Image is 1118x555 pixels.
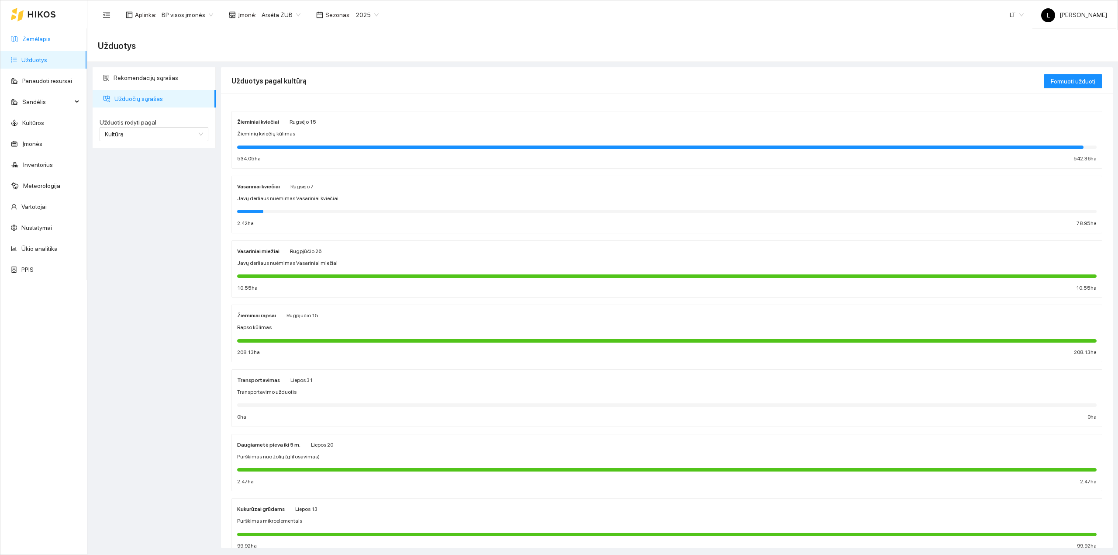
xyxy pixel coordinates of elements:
[1076,284,1097,292] span: 10.55 ha
[1041,11,1107,18] span: [PERSON_NAME]
[231,69,1044,94] div: Užduotys pagal kultūrą
[103,75,109,81] span: solution
[237,388,297,396] span: Transportavimo užduotis
[1051,76,1095,86] span: Formuoti užduotį
[237,517,302,525] span: Purškimas mikroelementais
[237,413,246,421] span: 0 ha
[237,442,300,448] strong: Daugiametė pieva iki 5 m.
[23,182,60,189] a: Meteorologija
[237,478,254,486] span: 2.47 ha
[231,111,1102,169] a: Žieminiai kviečiaiRugsėjo 15Žieminių kviečių kūlimas534.05ha542.36ha
[1077,219,1097,228] span: 78.95 ha
[21,203,47,210] a: Vartotojai
[21,56,47,63] a: Užduotys
[1073,155,1097,163] span: 542.36 ha
[1074,348,1097,357] span: 208.13 ha
[231,434,1102,492] a: Daugiametė pieva iki 5 m.Liepos 20Purškimas nuo žolių (glifosavimas)2.47ha2.47ha
[23,161,53,168] a: Inventorius
[22,119,44,126] a: Kultūros
[135,10,156,20] span: Aplinka :
[98,6,115,24] button: menu-fold
[237,284,258,292] span: 10.55 ha
[1077,542,1097,550] span: 99.92 ha
[237,542,257,550] span: 99.92 ha
[237,184,280,190] strong: Vasariniai kviečiai
[237,219,254,228] span: 2.42 ha
[286,312,318,319] span: Rugpjūčio 15
[237,248,279,254] strong: Vasariniai miežiai
[229,11,236,18] span: shop
[231,369,1102,427] a: TransportavimasLiepos 31Transportavimo užduotis0ha0ha
[290,377,313,383] span: Liepos 31
[231,240,1102,298] a: Vasariniai miežiaiRugpjūčio 26Javų derliaus nuėmimas Vasariniai miežiai10.55ha10.55ha
[238,10,256,20] span: Įmonė :
[237,348,260,357] span: 208.13 ha
[325,10,351,20] span: Sezonas :
[311,442,333,448] span: Liepos 20
[290,248,321,254] span: Rugpjūčio 26
[1044,74,1102,88] button: Formuoti užduotį
[114,69,209,87] span: Rekomendacijų sąrašas
[21,245,58,252] a: Ūkio analitika
[22,35,51,42] a: Žemėlapis
[105,131,124,138] span: Kultūrą
[162,8,213,21] span: BP visos įmonės
[237,377,280,383] strong: Transportavimas
[237,194,338,203] span: Javų derliaus nuėmimas Vasariniai kviečiai
[22,140,42,147] a: Įmonės
[237,119,279,125] strong: Žieminiai kviečiai
[316,11,323,18] span: calendar
[290,119,316,125] span: Rugsėjo 15
[1080,478,1097,486] span: 2.47 ha
[100,118,208,127] label: Užduotis rodyti pagal
[356,8,379,21] span: 2025
[22,93,72,111] span: Sandėlis
[126,11,133,18] span: layout
[231,176,1102,233] a: Vasariniai kviečiaiRugsėjo 7Javų derliaus nuėmimas Vasariniai kviečiai2.42ha78.95ha
[22,77,72,84] a: Panaudoti resursai
[21,224,52,231] a: Nustatymai
[290,184,314,190] span: Rugsėjo 7
[237,155,261,163] span: 534.05 ha
[98,39,136,53] span: Užduotys
[1010,8,1024,21] span: LT
[21,266,34,273] a: PPIS
[237,506,285,512] strong: Kukurūzai grūdams
[237,312,276,319] strong: Žieminiai rapsai
[237,323,272,332] span: Rapso kūlimas
[1087,413,1097,421] span: 0 ha
[295,506,317,512] span: Liepos 13
[231,305,1102,362] a: Žieminiai rapsaiRugpjūčio 15Rapso kūlimas208.13ha208.13ha
[237,130,295,138] span: Žieminių kviečių kūlimas
[103,11,110,19] span: menu-fold
[114,90,209,108] span: Užduočių sąrašas
[237,453,320,461] span: Purškimas nuo žolių (glifosavimas)
[237,259,338,267] span: Javų derliaus nuėmimas Vasariniai miežiai
[262,8,300,21] span: Arsėta ŽŪB
[1047,8,1050,22] span: L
